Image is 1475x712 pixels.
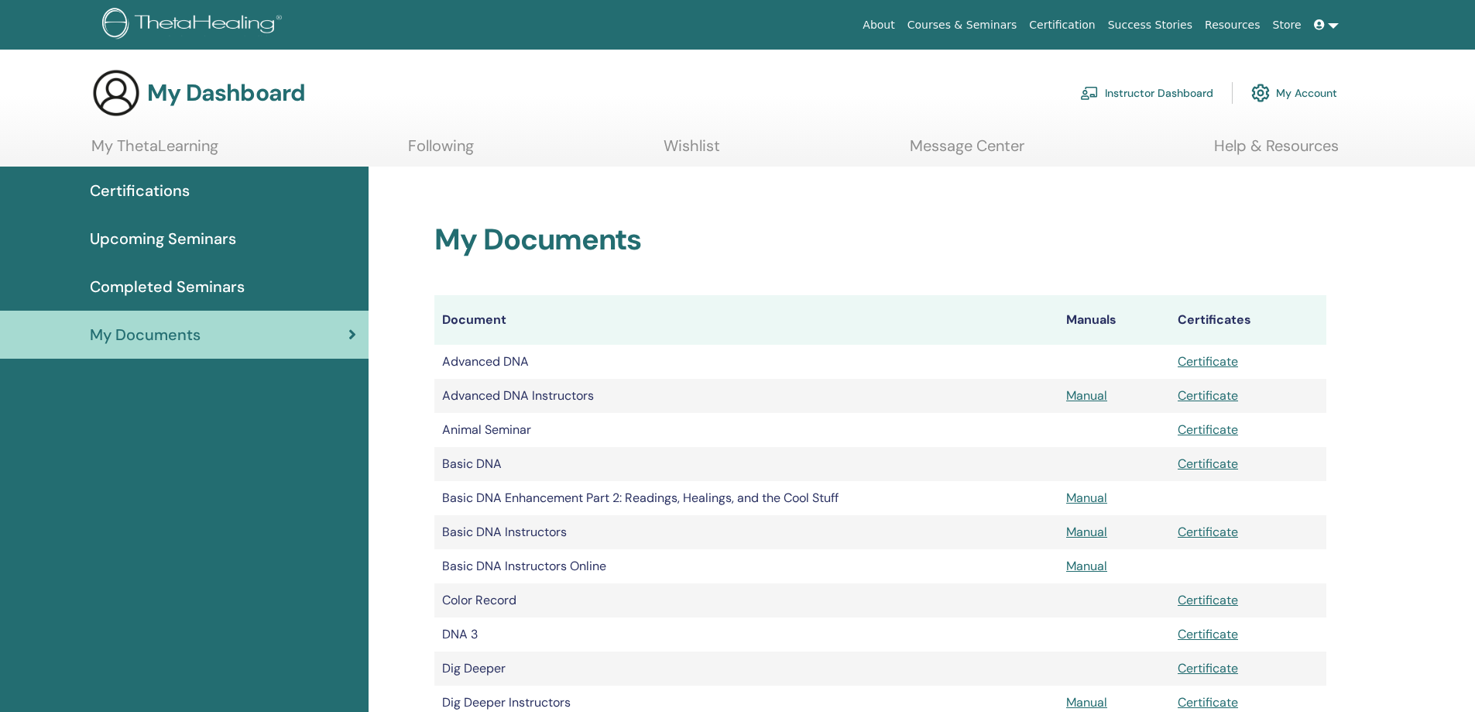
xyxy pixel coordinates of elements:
img: logo.png [102,8,287,43]
span: Upcoming Seminars [90,227,236,250]
a: About [856,11,900,40]
a: Certificate [1178,456,1238,472]
td: Advanced DNA Instructors [434,379,1058,413]
td: Advanced DNA [434,345,1058,379]
a: Certificate [1178,524,1238,540]
span: Completed Seminars [90,275,245,298]
a: Following [408,136,474,167]
a: Resources [1199,11,1267,40]
a: Message Center [910,136,1024,167]
td: Basic DNA [434,447,1058,481]
a: Store [1267,11,1308,40]
a: Success Stories [1102,11,1199,40]
td: Basic DNA Instructors Online [434,549,1058,583]
img: chalkboard-teacher.svg [1080,86,1099,100]
td: Basic DNA Enhancement Part 2: Readings, Healings, and the Cool Stuff [434,481,1058,515]
td: Basic DNA Instructors [434,515,1058,549]
a: Courses & Seminars [901,11,1024,40]
a: Wishlist [664,136,720,167]
td: Color Record [434,583,1058,617]
a: Certification [1023,11,1101,40]
td: DNA 3 [434,617,1058,652]
th: Manuals [1058,295,1170,345]
img: generic-user-icon.jpg [91,68,141,118]
a: Help & Resources [1214,136,1339,167]
a: Manual [1066,387,1107,404]
a: Certificate [1178,694,1238,710]
span: Certifications [90,179,190,202]
a: Certificate [1178,660,1238,676]
a: Certificate [1178,387,1238,404]
td: Animal Seminar [434,413,1058,447]
a: Manual [1066,490,1107,506]
td: Dig Deeper [434,652,1058,686]
th: Document [434,295,1058,345]
th: Certificates [1170,295,1326,345]
a: Manual [1066,558,1107,574]
a: My Account [1251,76,1337,110]
img: cog.svg [1251,80,1270,106]
a: Manual [1066,524,1107,540]
h3: My Dashboard [147,79,305,107]
a: Certificate [1178,592,1238,608]
a: Certificate [1178,421,1238,438]
a: Instructor Dashboard [1080,76,1213,110]
a: My ThetaLearning [91,136,218,167]
a: Certificate [1178,626,1238,642]
a: Manual [1066,694,1107,710]
a: Certificate [1178,353,1238,370]
h2: My Documents [434,222,1326,258]
span: My Documents [90,323,201,346]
